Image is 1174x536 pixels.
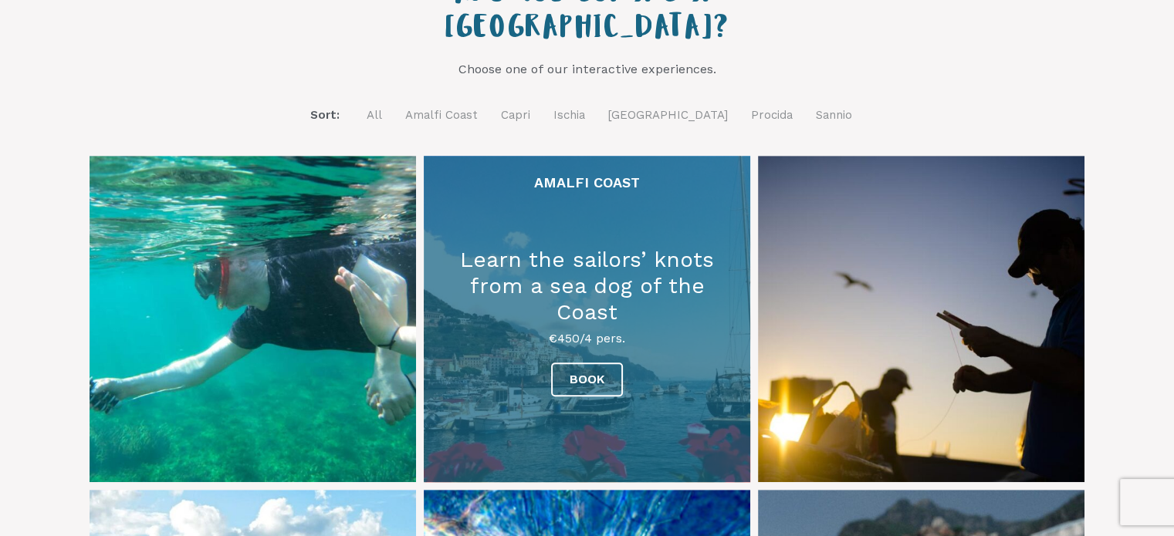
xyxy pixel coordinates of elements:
a: Capri [501,106,530,125]
a: Ischia [553,106,585,125]
span: Sort: [310,108,340,122]
p: Choose one of our interactive experiences. [367,60,807,79]
a: [GEOGRAPHIC_DATA] [608,106,728,125]
a: Sannio [816,106,852,125]
a: All [367,106,382,125]
a: Procida [751,106,793,125]
a: Amalfi Coast [405,106,478,125]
